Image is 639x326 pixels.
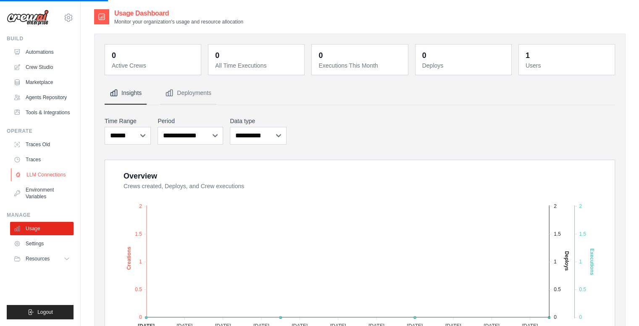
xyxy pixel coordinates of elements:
a: Environment Variables [10,183,74,203]
button: Insights [105,82,147,105]
tspan: 0.5 [135,287,142,292]
div: Manage [7,212,74,218]
a: LLM Connections [11,168,74,181]
button: Resources [10,252,74,266]
div: 0 [318,50,323,61]
nav: Tabs [105,82,615,105]
tspan: 1 [579,259,582,265]
a: Marketplace [10,76,74,89]
span: Resources [26,255,50,262]
a: Tools & Integrations [10,106,74,119]
tspan: 1 [139,259,142,265]
div: 0 [112,50,116,61]
a: Automations [10,45,74,59]
div: Overview [124,170,157,182]
div: 0 [422,50,426,61]
label: Data type [230,117,286,125]
a: Traces Old [10,138,74,151]
img: Logo [7,10,49,26]
button: Deployments [160,82,216,105]
label: Time Range [105,117,151,125]
tspan: 1.5 [135,231,142,237]
dt: Crews created, Deploys, and Crew executions [124,182,605,190]
tspan: 0.5 [579,287,586,292]
tspan: 2 [139,203,142,209]
tspan: 1.5 [554,231,561,237]
tspan: 0 [554,314,557,320]
dt: Executions This Month [318,61,402,70]
div: Build [7,35,74,42]
tspan: 1 [554,259,557,265]
div: 0 [215,50,219,61]
span: Logout [37,309,53,315]
dt: Active Crews [112,61,196,70]
div: Operate [7,128,74,134]
tspan: 2 [579,203,582,209]
text: Executions [589,248,595,275]
dt: Users [526,61,610,70]
dt: Deploys [422,61,506,70]
tspan: 0 [139,314,142,320]
div: 1 [526,50,530,61]
text: Deploys [564,251,570,271]
a: Usage [10,222,74,235]
p: Monitor your organization's usage and resource allocation [114,18,243,25]
a: Traces [10,153,74,166]
a: Settings [10,237,74,250]
tspan: 2 [554,203,557,209]
a: Crew Studio [10,60,74,74]
a: Agents Repository [10,91,74,104]
h2: Usage Dashboard [114,8,243,18]
dt: All Time Executions [215,61,299,70]
button: Logout [7,305,74,319]
tspan: 0.5 [554,287,561,292]
tspan: 0 [579,314,582,320]
text: Creations [126,246,132,270]
label: Period [158,117,223,125]
tspan: 1.5 [579,231,586,237]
